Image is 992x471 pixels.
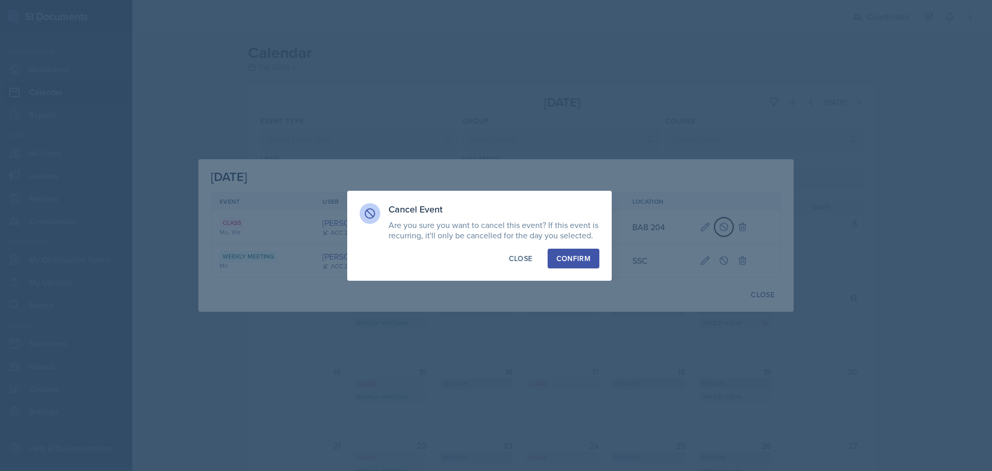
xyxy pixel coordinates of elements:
[389,220,599,240] p: Are you sure you want to cancel this event? If this event is recurring, it'll only be cancelled f...
[389,203,599,216] h3: Cancel Event
[548,249,599,268] button: Confirm
[509,253,533,264] div: Close
[556,253,591,264] div: Confirm
[500,249,541,268] button: Close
